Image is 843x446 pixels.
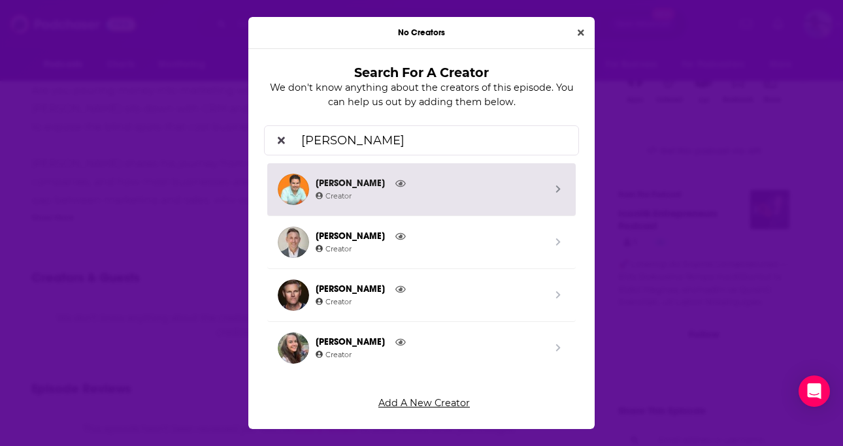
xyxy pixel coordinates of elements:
[278,332,309,364] img: Tessa Kramer
[572,25,589,40] button: Close
[316,244,352,253] span: Creator
[316,297,352,306] span: Creator
[264,125,579,385] div: Search by entity type
[296,125,568,155] input: Search for a creator to add...
[799,375,830,407] div: Open Intercom Messenger
[278,227,309,258] img: David Kramer
[316,350,352,359] span: Creator
[316,176,544,191] span: [PERSON_NAME]
[316,229,544,244] span: [PERSON_NAME]
[285,65,558,80] h3: Search For A Creator
[316,335,544,349] span: [PERSON_NAME]
[269,392,579,414] a: Add A New Creator
[316,282,544,296] span: [PERSON_NAME]
[278,174,309,205] img: Jason Kramer
[278,279,309,311] img: Todd Kramer
[316,191,352,200] span: Creator
[248,17,595,49] div: No Creators
[264,80,579,110] p: We don't know anything about the creators of this episode. You can help us out by adding them below.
